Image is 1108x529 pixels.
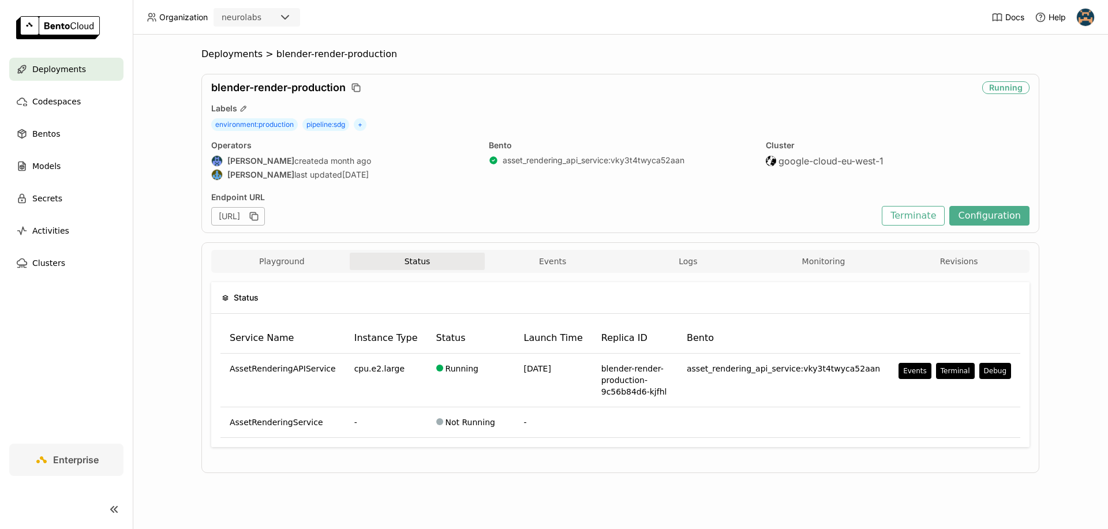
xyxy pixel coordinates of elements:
span: Deployments [201,48,263,60]
span: pipeline : sdg [302,118,349,131]
td: Running [427,354,515,407]
span: Bentos [32,127,60,141]
span: a month ago [324,156,371,166]
button: Configuration [949,206,1030,226]
span: - [524,418,527,427]
button: Playground [214,253,350,270]
button: Status [350,253,485,270]
span: [DATE] [524,364,551,373]
th: Replica ID [592,323,677,354]
span: [DATE] [342,170,369,180]
span: Docs [1005,12,1024,22]
th: Service Name [220,323,345,354]
button: Monitoring [756,253,892,270]
th: Instance Type [345,323,427,354]
span: Clusters [32,256,65,270]
span: AssetRenderingAPIService [230,363,336,374]
a: Bentos [9,122,123,145]
button: Revisions [891,253,1027,270]
span: blender-render-production [276,48,397,60]
img: logo [16,16,100,39]
span: Logs [679,256,697,267]
div: Operators [211,140,475,151]
span: google-cloud-eu-west-1 [778,155,884,167]
span: blender-render-production [211,81,346,94]
a: Models [9,155,123,178]
img: Nikita Sergievskii [1077,9,1094,26]
th: Bento [677,323,889,354]
span: Organization [159,12,208,22]
div: Running [982,81,1030,94]
div: Cluster [766,140,1030,151]
span: > [263,48,276,60]
div: Help [1035,12,1066,23]
nav: Breadcrumbs navigation [201,48,1039,60]
a: Enterprise [9,444,123,476]
div: Endpoint URL [211,192,876,202]
a: Deployments [9,58,123,81]
span: AssetRenderingService [230,417,323,428]
th: Status [427,323,515,354]
span: Help [1049,12,1066,22]
img: Paul Pop [212,156,222,166]
td: - [345,407,427,438]
span: Codespaces [32,95,81,108]
a: Activities [9,219,123,242]
a: Docs [991,12,1024,23]
div: Labels [211,103,1030,114]
span: Secrets [32,192,62,205]
input: Selected neurolabs. [263,12,264,24]
div: last updated [211,169,475,181]
div: [URL] [211,207,265,226]
span: Models [32,159,61,173]
div: created [211,155,475,167]
span: Activities [32,224,69,238]
button: Terminate [882,206,945,226]
td: Not Running [427,407,515,438]
span: Enterprise [53,454,99,466]
td: blender-render-production-9c56b84d6-kjfhl [592,354,677,407]
strong: [PERSON_NAME] [227,170,294,180]
span: Status [234,291,259,304]
a: Codespaces [9,90,123,113]
span: environment : production [211,118,298,131]
td: asset_rendering_api_service:vky3t4twyca52aan [677,354,889,407]
td: cpu.e2.large [345,354,427,407]
a: Secrets [9,187,123,210]
div: Bento [489,140,753,151]
button: Terminal [936,363,975,379]
img: Flaviu Sămărghițan [212,170,222,180]
div: neurolabs [222,12,261,23]
span: + [354,118,366,131]
strong: [PERSON_NAME] [227,156,294,166]
a: asset_rendering_api_service:vky3t4twyca52aan [503,155,684,166]
span: Deployments [32,62,86,76]
th: Launch Time [515,323,592,354]
div: Events [903,366,927,376]
button: Events [485,253,620,270]
button: Debug [979,363,1011,379]
a: Clusters [9,252,123,275]
button: Events [899,363,931,379]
